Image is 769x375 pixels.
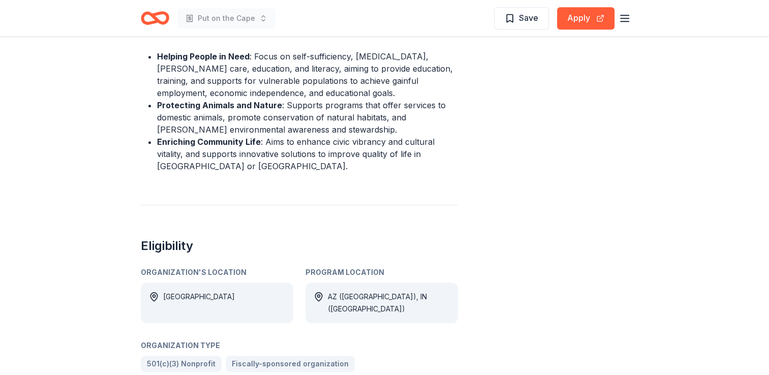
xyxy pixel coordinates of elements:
span: 501(c)(3) Nonprofit [147,358,216,370]
h2: Eligibility [141,238,458,254]
div: Program Location [305,266,458,278]
a: Home [141,6,169,30]
a: 501(c)(3) Nonprofit [141,356,222,372]
span: Fiscally-sponsored organization [232,358,349,370]
li: : Focus on self-sufficiency, [MEDICAL_DATA], [PERSON_NAME] care, education, and literacy, aiming ... [157,50,458,99]
span: Save [519,11,538,24]
li: : Supports programs that offer services to domestic animals, promote conservation of natural habi... [157,99,458,136]
strong: Helping People in Need [157,51,250,61]
a: Fiscally-sponsored organization [226,356,355,372]
li: : Aims to enhance civic vibrancy and cultural vitality, and supports innovative solutions to impr... [157,136,458,172]
strong: Protecting Animals and Nature [157,100,282,110]
button: Save [494,7,549,29]
button: Apply [557,7,614,29]
div: Organization's Location [141,266,293,278]
button: Put on the Cape [177,8,275,28]
div: AZ ([GEOGRAPHIC_DATA]), IN ([GEOGRAPHIC_DATA]) [328,291,450,315]
div: Organization Type [141,339,458,352]
strong: Enriching Community Life [157,137,261,147]
div: [GEOGRAPHIC_DATA] [163,291,235,315]
span: Put on the Cape [198,12,255,24]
